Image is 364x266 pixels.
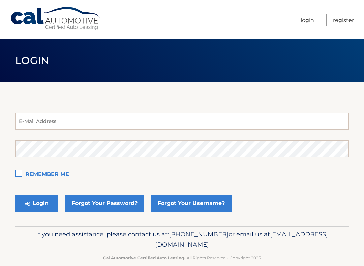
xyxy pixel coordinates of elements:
[169,230,229,238] span: [PHONE_NUMBER]
[65,195,144,212] a: Forgot Your Password?
[25,229,339,251] p: If you need assistance, please contact us at: or email us at
[15,168,349,181] label: Remember Me
[15,113,349,130] input: E-Mail Address
[10,7,101,31] a: Cal Automotive
[15,54,49,67] span: Login
[151,195,232,212] a: Forgot Your Username?
[103,255,184,260] strong: Cal Automotive Certified Auto Leasing
[25,254,339,261] p: - All Rights Reserved - Copyright 2025
[301,14,314,26] a: Login
[15,195,58,212] button: Login
[333,14,354,26] a: Register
